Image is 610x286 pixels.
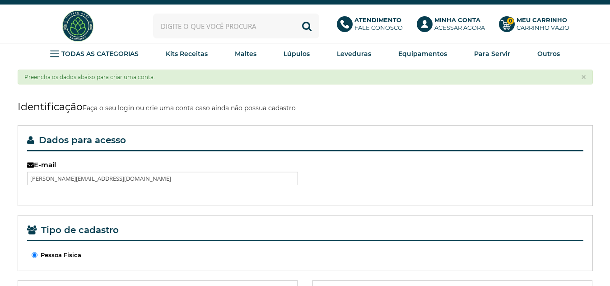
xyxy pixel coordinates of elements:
[284,47,310,61] a: Lúpulos
[235,47,256,61] a: Maltes
[50,47,139,61] a: TODAS AS CATEGORIAS
[398,47,447,61] a: Equipamentos
[18,70,593,84] div: Preencha os dados abaixo para criar uma conta.
[27,160,298,169] label: E-mail
[434,16,485,32] p: Acessar agora
[474,50,510,58] strong: Para Servir
[537,47,560,61] a: Outros
[18,98,593,116] h1: Identificação
[517,16,567,23] b: Meu Carrinho
[27,135,583,151] legend: Dados para acesso
[537,50,560,58] strong: Outros
[354,16,403,32] p: Fale conosco
[27,172,298,185] input: Digite o seu email
[398,50,447,58] strong: Equipamentos
[507,17,514,25] strong: 0
[32,250,81,259] label: Pessoa Física
[61,9,95,43] img: Hopfen Haus BrewShop
[235,50,256,58] strong: Maltes
[474,47,510,61] a: Para Servir
[517,24,569,32] div: Carrinho Vazio
[337,50,371,58] strong: Leveduras
[337,47,371,61] a: Leveduras
[354,16,401,23] b: Atendimento
[166,50,208,58] strong: Kits Receitas
[166,47,208,61] a: Kits Receitas
[417,16,490,36] a: Minha ContaAcessar agora
[337,16,408,36] a: AtendimentoFale conosco
[284,50,310,58] strong: Lúpulos
[32,252,37,258] input: Pessoa Física
[581,73,586,82] button: ×
[294,14,319,38] button: Buscar
[61,50,139,58] strong: TODAS AS CATEGORIAS
[434,16,480,23] b: Minha Conta
[83,104,296,112] small: Faça o seu login ou crie uma conta caso ainda não possua cadastro
[27,225,583,241] legend: Tipo de cadastro
[153,14,319,38] input: Digite o que você procura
